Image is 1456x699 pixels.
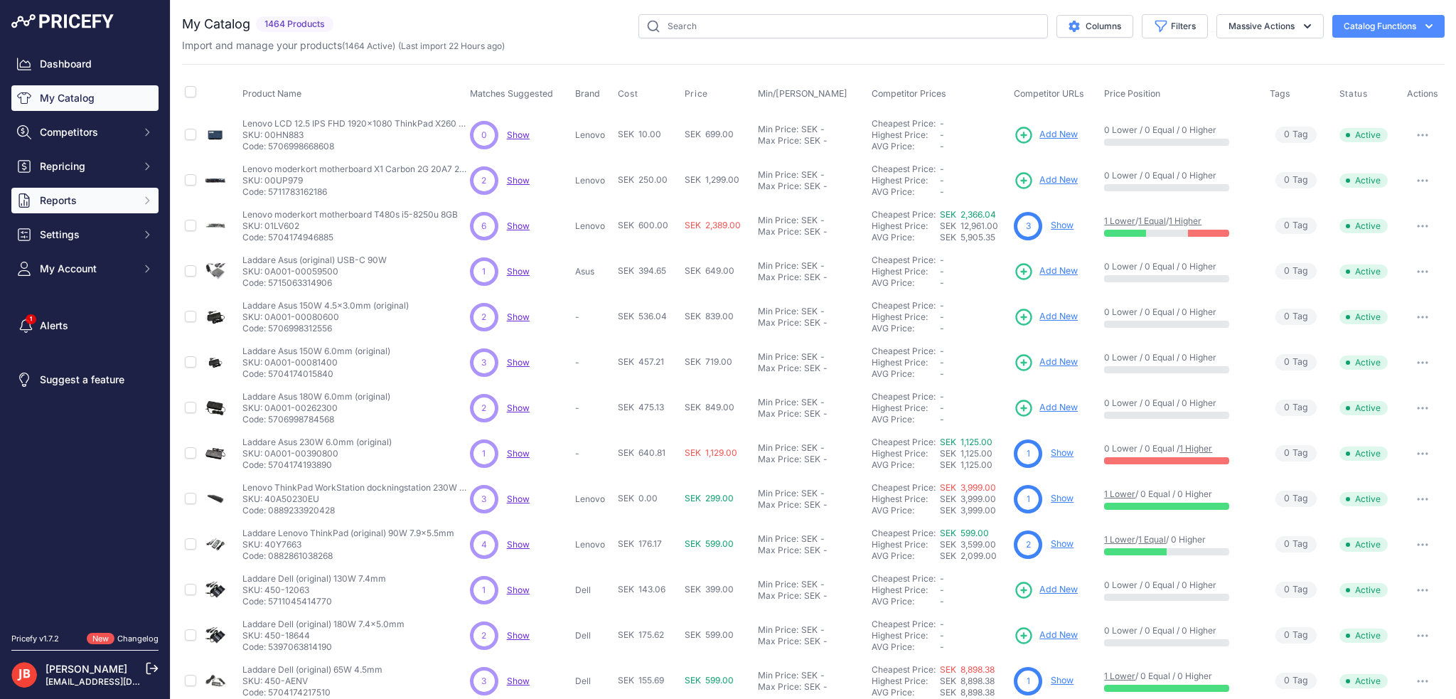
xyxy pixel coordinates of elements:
[940,232,1008,243] div: SEK 5,905.35
[801,260,818,272] div: SEK
[242,346,390,357] p: Laddare Asus 150W 6.0mm (original)
[470,88,553,99] span: Matches Suggested
[1270,88,1290,99] span: Tags
[804,181,820,192] div: SEK
[1332,15,1445,38] button: Catalog Functions
[758,408,801,420] div: Max Price:
[575,129,611,141] p: Lenovo
[801,215,818,226] div: SEK
[575,402,611,414] p: -
[40,159,133,174] span: Repricing
[1051,538,1074,549] a: Show
[242,266,387,277] p: SKU: 0A001-00059500
[507,448,530,459] span: Show
[618,129,661,139] span: SEK 10.00
[1014,171,1078,191] a: Add New
[940,459,1008,471] div: SEK 1,125.00
[801,488,818,499] div: SEK
[801,169,818,181] div: SEK
[818,488,825,499] div: -
[1339,310,1388,324] span: Active
[482,447,486,460] span: 1
[758,317,801,329] div: Max Price:
[1104,489,1256,500] p: / 0 Equal / 0 Higher
[1104,489,1135,499] a: 1 Lower
[45,676,194,687] a: [EMAIL_ADDRESS][DOMAIN_NAME]
[1275,354,1317,370] span: Tag
[818,442,825,454] div: -
[1284,219,1290,233] span: 0
[872,164,936,174] a: Cheapest Price:
[40,193,133,208] span: Reports
[940,186,944,197] span: -
[820,135,828,146] div: -
[575,175,611,186] p: Lenovo
[1339,174,1388,188] span: Active
[758,351,798,363] div: Min Price:
[940,528,989,538] a: SEK 599.00
[872,209,936,220] a: Cheapest Price:
[1039,401,1078,415] span: Add New
[242,255,387,266] p: Laddare Asus (original) USB-C 90W
[1104,671,1135,681] a: 1 Lower
[481,311,486,324] span: 2
[804,317,820,329] div: SEK
[507,220,530,231] span: Show
[242,277,387,289] p: Code: 5715063314906
[242,118,470,129] p: Lenovo LCD 12.5 IPS FHD 1920x1080 ThinkPad X260 X270 X280 A275 00HN883 00HN884
[758,397,798,408] div: Min Price:
[940,402,944,413] span: -
[940,482,996,493] a: SEK 3,999.00
[507,402,530,413] a: Show
[242,300,409,311] p: Laddare Asus 150W 4.5x3.0mm (original)
[618,447,665,458] span: SEK 640.81
[872,346,936,356] a: Cheapest Price:
[242,164,470,175] p: Lenovo moderkort motherboard X1 Carbon 2G 20A7 20A8 i5-4300u 8GB
[1051,675,1074,685] a: Show
[758,272,801,283] div: Max Price:
[1051,220,1074,230] a: Show
[481,356,486,369] span: 3
[11,51,159,77] a: Dashboard
[575,220,611,232] p: Lenovo
[1275,218,1317,234] span: Tag
[1039,629,1078,642] span: Add New
[940,311,944,322] span: -
[801,124,818,135] div: SEK
[1051,447,1074,458] a: Show
[1014,125,1078,145] a: Add New
[940,414,944,425] span: -
[1339,219,1388,233] span: Active
[818,260,825,272] div: -
[872,619,936,629] a: Cheapest Price:
[685,356,732,367] span: SEK 719.00
[804,363,820,374] div: SEK
[820,408,828,420] div: -
[801,351,818,363] div: SEK
[575,448,611,459] p: -
[872,129,940,141] div: Highest Price:
[940,220,998,231] span: SEK 12,961.00
[872,118,936,129] a: Cheapest Price:
[940,448,992,459] span: SEK 1,125.00
[242,323,409,334] p: Code: 5706998312556
[1014,262,1078,282] a: Add New
[242,311,409,323] p: SKU: 0A001-00080600
[11,119,159,145] button: Competitors
[507,311,530,322] a: Show
[818,306,825,317] div: -
[507,175,530,186] a: Show
[1169,215,1201,226] a: 1 Higher
[256,16,333,33] span: 1464 Products
[940,437,992,447] a: SEK 1,125.00
[1339,88,1371,100] button: Status
[1138,215,1166,226] a: 1 Equal
[507,493,530,504] a: Show
[1339,265,1388,279] span: Active
[507,129,530,140] span: Show
[1284,174,1290,187] span: 0
[758,442,798,454] div: Min Price:
[1142,14,1208,38] button: Filters
[801,306,818,317] div: SEK
[11,51,159,616] nav: Sidebar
